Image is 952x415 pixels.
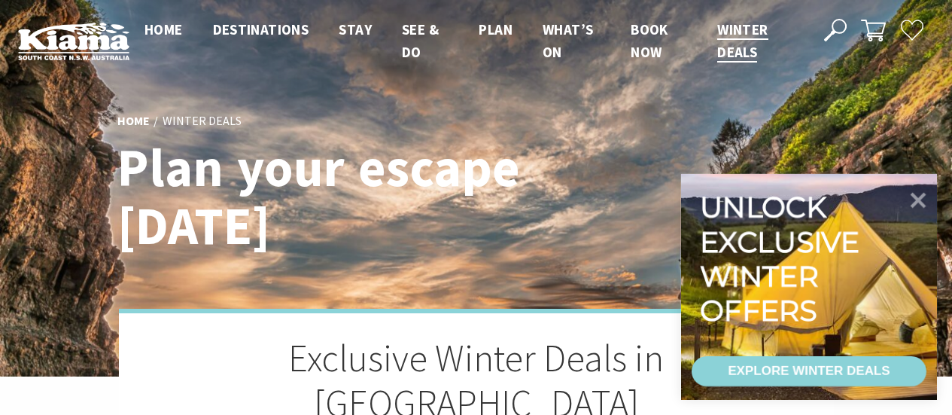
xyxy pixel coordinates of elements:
[129,18,807,64] nav: Main Menu
[402,20,439,61] span: See & Do
[144,20,183,38] span: Home
[117,139,543,255] h1: Plan your escape [DATE]
[163,111,242,131] li: Winter Deals
[18,22,129,60] img: Kiama Logo
[543,20,593,61] span: What’s On
[117,113,150,130] a: Home
[700,191,866,328] div: Unlock exclusive winter offers
[213,20,309,38] span: Destinations
[717,20,768,61] span: Winter Deals
[479,20,512,38] span: Plan
[728,356,890,386] div: EXPLORE WINTER DEALS
[692,356,926,386] a: EXPLORE WINTER DEALS
[631,20,668,61] span: Book now
[339,20,372,38] span: Stay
